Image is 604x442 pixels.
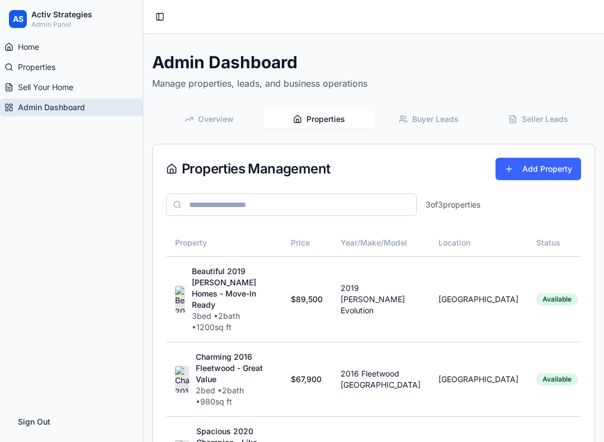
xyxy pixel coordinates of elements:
[175,366,189,393] img: Charming 2016 Fleetwood - Great Value
[198,114,234,125] span: Overview
[536,293,578,305] div: Available
[31,9,92,20] h2: Activ Strategies
[282,342,332,416] td: $67,900
[536,373,578,385] div: Available
[430,342,527,416] td: [GEOGRAPHIC_DATA]
[282,229,332,256] th: Price
[332,229,430,256] th: Year/Make/Model
[192,311,273,333] div: 3 bed • 2 bath • 1200 sq ft
[18,102,85,113] span: Admin Dashboard
[196,385,273,407] div: 2 bed • 2 bath • 980 sq ft
[282,256,332,342] td: $89,500
[18,62,55,73] span: Properties
[31,20,92,29] p: Admin Panel
[527,229,587,256] th: Status
[196,351,273,385] div: Charming 2016 Fleetwood - Great Value
[430,256,527,342] td: [GEOGRAPHIC_DATA]
[412,114,459,125] span: Buyer Leads
[306,114,345,125] span: Properties
[332,342,430,416] td: 2016 Fleetwood [GEOGRAPHIC_DATA]
[175,286,185,313] img: Beautiful 2019 Clayton Homes - Move-In Ready
[166,229,282,256] th: Property
[192,266,273,311] div: Beautiful 2019 [PERSON_NAME] Homes - Move-In Ready
[332,256,430,342] td: 2019 [PERSON_NAME] Evolution
[18,82,73,93] span: Sell Your Home
[152,52,595,72] h1: Admin Dashboard
[496,158,581,180] button: Add Property
[522,114,568,125] span: Seller Leads
[152,77,595,90] p: Manage properties, leads, and business operations
[426,199,480,210] div: 3 of 3 properties
[166,162,330,176] div: Properties Management
[9,411,134,433] button: Sign Out
[430,229,527,256] th: Location
[13,13,23,25] span: AS
[18,41,39,53] span: Home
